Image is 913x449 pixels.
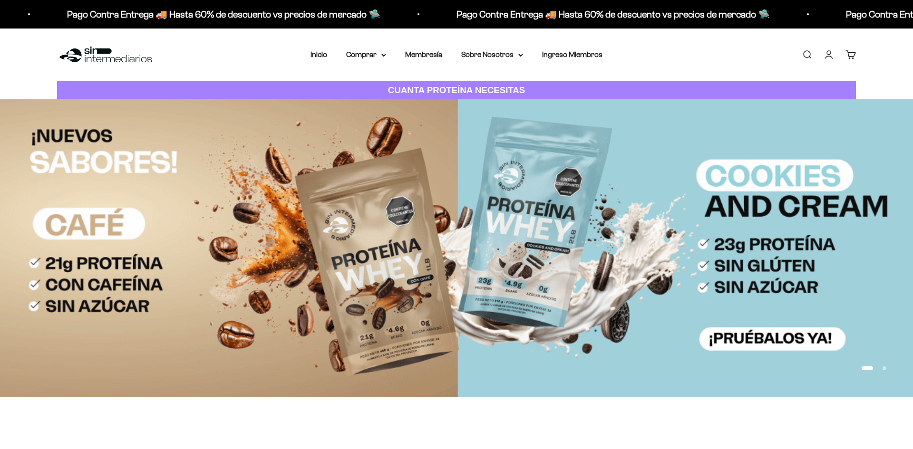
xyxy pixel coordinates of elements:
a: CUANTA PROTEÍNA NECESITAS [57,81,856,100]
a: Ingreso Miembros [542,50,602,58]
p: Pago Contra Entrega 🚚 Hasta 60% de descuento vs precios de mercado 🛸 [456,7,769,22]
summary: Comprar [346,48,386,61]
strong: CUANTA PROTEÍNA NECESITAS [388,85,525,95]
a: Inicio [311,50,327,58]
a: Membresía [405,50,442,58]
p: Pago Contra Entrega 🚚 Hasta 60% de descuento vs precios de mercado 🛸 [66,7,379,22]
summary: Sobre Nosotros [461,48,523,61]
